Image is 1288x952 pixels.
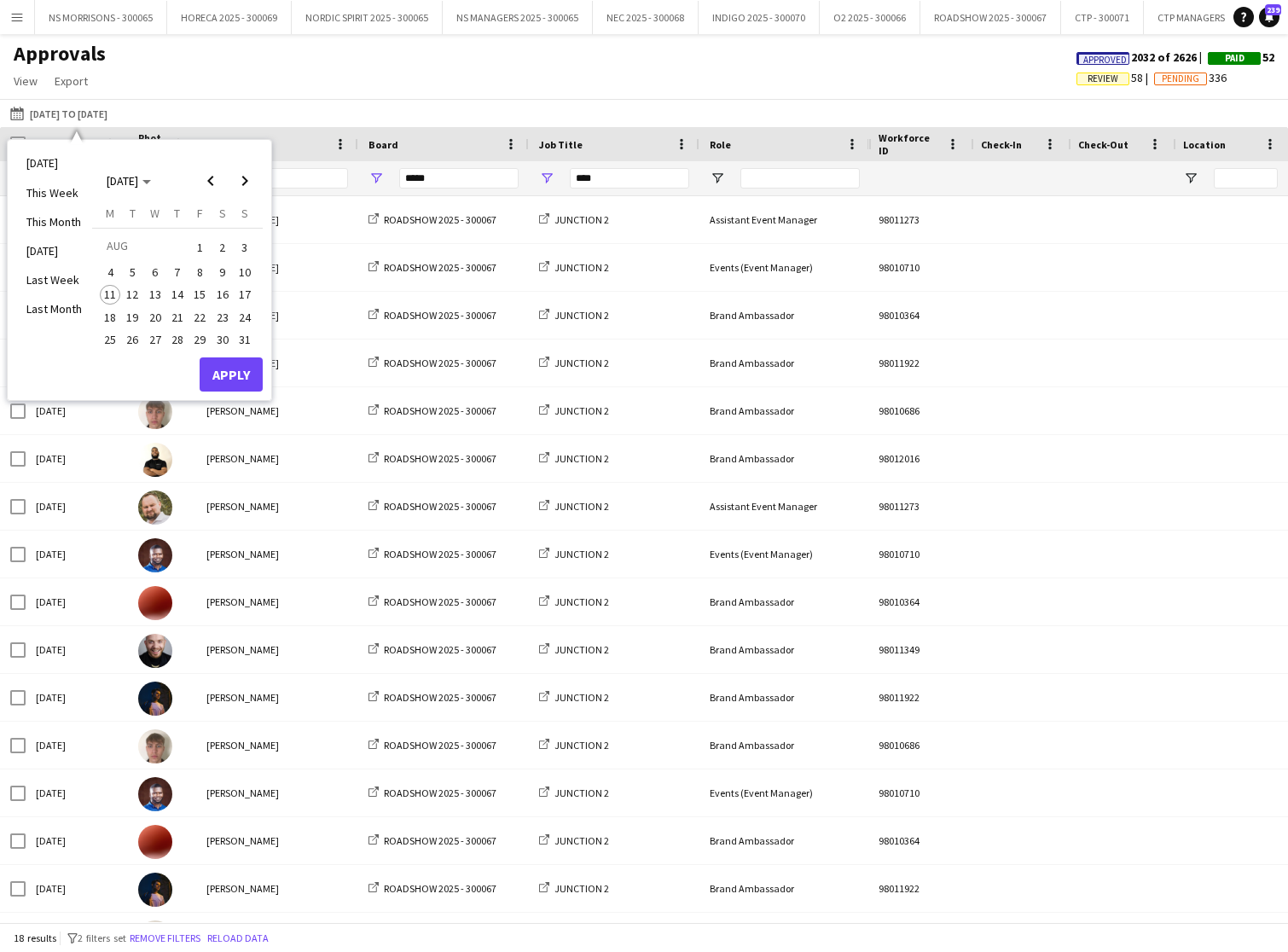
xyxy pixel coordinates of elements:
[554,404,609,417] span: JUNCTION 2
[16,265,92,294] li: Last Week
[1259,7,1279,27] a: 239
[99,235,189,261] td: AUG
[123,262,143,282] span: 5
[196,722,358,769] div: [PERSON_NAME]
[384,643,496,656] span: ROADSHOW 2025 - 300067
[868,722,971,769] div: 98010686
[699,674,870,721] div: Brand Ambassador
[206,138,234,151] span: Name
[384,882,496,895] span: ROADSHOW 2025 - 300067
[384,452,496,465] span: ROADSHOW 2025 - 300067
[16,207,92,236] li: This Month
[196,769,358,816] div: [PERSON_NAME]
[145,329,165,350] span: 27
[539,643,609,656] a: JUNCTION 2
[196,865,358,912] div: [PERSON_NAME]
[145,307,165,328] span: 20
[189,328,211,351] button: 29-08-2025
[16,236,92,265] li: [DATE]
[167,285,188,305] span: 14
[384,500,496,513] span: ROADSHOW 2025 - 300067
[368,138,398,151] span: Board
[196,578,358,625] div: [PERSON_NAME]
[368,404,496,417] a: ROADSHOW 2025 - 300067
[121,306,143,328] button: 19-08-2025
[145,262,165,282] span: 6
[100,262,120,282] span: 4
[384,595,496,608] span: ROADSHOW 2025 - 300067
[121,328,143,351] button: 26-08-2025
[868,387,971,434] div: 98010686
[1083,55,1127,66] span: Approved
[699,1,820,34] button: INDIGO 2025 - 300070
[554,595,609,608] span: JUNCTION 2
[368,834,496,847] a: ROADSHOW 2025 - 300067
[868,626,971,673] div: 98011349
[1061,1,1144,34] button: CTP - 300071
[196,435,358,482] div: [PERSON_NAME]
[868,196,971,243] div: 98011273
[554,261,609,274] span: JUNCTION 2
[368,500,496,513] a: ROADSHOW 2025 - 300067
[235,329,255,350] span: 31
[211,235,233,261] button: 02-08-2025
[234,306,256,328] button: 24-08-2025
[539,500,609,513] a: JUNCTION 2
[368,309,496,322] a: ROADSHOW 2025 - 300067
[699,483,870,530] div: Assistant Event Manager
[196,817,358,864] div: [PERSON_NAME]
[166,328,189,351] button: 28-08-2025
[368,171,384,186] button: Open Filter Menu
[384,213,496,226] span: ROADSHOW 2025 - 300067
[710,138,731,151] span: Role
[539,882,609,895] a: JUNCTION 2
[237,168,348,189] input: Name Filter Input
[123,285,143,305] span: 12
[539,595,609,608] a: JUNCTION 2
[1154,70,1227,85] span: 336
[106,206,114,221] span: M
[368,787,496,799] a: ROADSHOW 2025 - 300067
[211,306,233,328] button: 23-08-2025
[368,739,496,752] a: ROADSHOW 2025 - 300067
[699,626,870,673] div: Brand Ambassador
[868,817,971,864] div: 98010364
[368,261,496,274] a: ROADSHOW 2025 - 300067
[1225,53,1244,64] span: Paid
[820,1,920,34] button: O2 2025 - 300066
[196,387,358,434] div: [PERSON_NAME]
[593,1,699,34] button: NEC 2025 - 300068
[539,213,609,226] a: JUNCTION 2
[1208,49,1274,65] span: 52
[539,548,609,560] a: JUNCTION 2
[539,261,609,274] a: JUNCTION 2
[1078,138,1128,151] span: Check-Out
[554,643,609,656] span: JUNCTION 2
[130,206,136,221] span: T
[868,531,971,578] div: 98010710
[554,548,609,560] span: JUNCTION 2
[138,634,172,668] img: Alexandru Silaghi
[1076,70,1154,85] span: 58
[868,674,971,721] div: 98011922
[368,691,496,704] a: ROADSHOW 2025 - 300067
[399,168,519,189] input: Board Filter Input
[107,173,138,189] span: [DATE]
[196,483,358,530] div: [PERSON_NAME]
[1144,1,1277,34] button: CTP MANAGERS - 300071
[235,235,255,259] span: 3
[166,283,189,305] button: 14-08-2025
[26,817,128,864] div: [DATE]
[699,435,870,482] div: Brand Ambassador
[212,235,233,259] span: 2
[539,309,609,322] a: JUNCTION 2
[554,739,609,752] span: JUNCTION 2
[699,340,870,386] div: Brand Ambassador
[138,825,172,859] img: Corey Elliott
[26,674,128,721] div: [DATE]
[920,1,1061,34] button: ROADSHOW 2025 - 300067
[35,1,167,34] button: NS MORRISONS - 300065
[539,739,609,752] a: JUNCTION 2
[235,285,255,305] span: 17
[189,306,211,328] button: 22-08-2025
